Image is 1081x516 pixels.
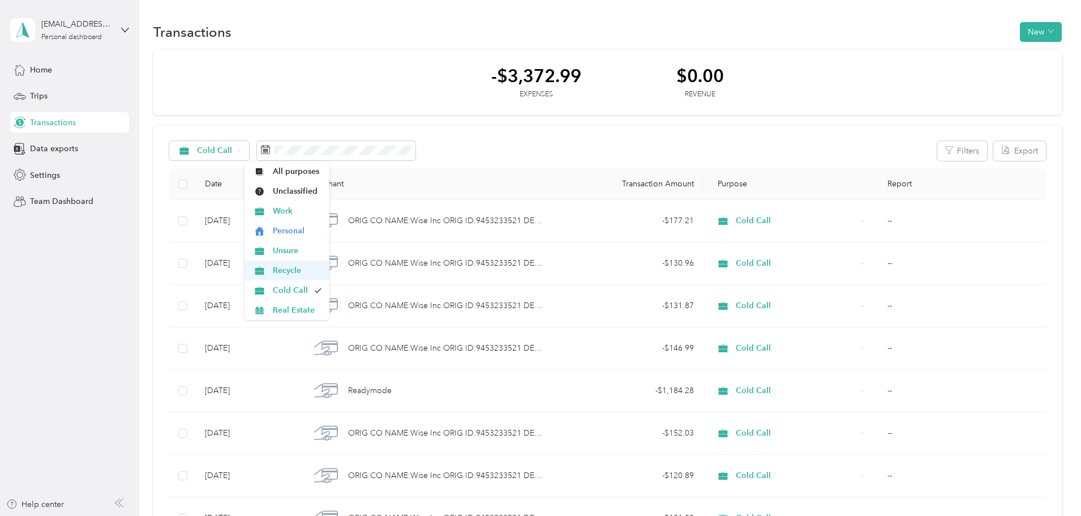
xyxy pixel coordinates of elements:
span: Team Dashboard [30,195,93,207]
span: Real Estate [273,304,322,316]
td: -- [878,200,1046,242]
button: Export [993,141,1046,161]
span: Data exports [30,143,78,155]
th: Report [878,169,1046,200]
td: -- [878,327,1046,370]
td: -- [878,455,1046,497]
div: Personal dashboard [41,34,102,41]
div: Expenses [491,89,581,100]
td: [DATE] [196,200,301,242]
span: ORIG CO NAME:Wise Inc ORIG ID:9453233521 DESC DATE:250627 CO ENTRY DESCR:WISE SEC:CCD TRACE#:0210... [348,300,543,312]
span: Transactions [30,117,76,129]
span: Cold Call [736,215,856,227]
span: Cold Call [273,284,310,296]
button: New [1020,22,1062,42]
td: -- [878,370,1046,412]
img: Readymode [314,379,338,403]
th: Date [196,169,301,200]
td: [DATE] [196,455,301,497]
div: - $1,184.28 [561,385,694,397]
td: [DATE] [196,412,301,455]
td: -- [878,412,1046,455]
iframe: Everlance-gr Chat Button Frame [1018,453,1081,516]
th: Transaction Amount [552,169,703,200]
span: Cold Call [736,257,856,270]
span: Unclassified [273,185,322,197]
span: ORIG CO NAME:Wise Inc ORIG ID:9453233521 DESC DATE:250623 CO ENTRY DESCR:WISE SEC:CCD TRACE#:0210... [348,470,543,482]
span: Trips [30,90,48,102]
td: -- [878,242,1046,285]
div: -$3,372.99 [491,66,581,86]
span: ORIG CO NAME:Wise Inc ORIG ID:9453233521 DESC DATE:250627 CO ENTRY DESCR:WISE SEC:CCD TRACE#:0210... [348,342,543,355]
img: ORIG CO NAME:Wise Inc ORIG ID:9453233521 DESC DATE:250623 CO ENTRY DESCR:WISE SEC:CCD TRACE#:0210... [314,464,338,488]
div: - $131.87 [561,300,694,312]
div: [EMAIL_ADDRESS][DOMAIN_NAME] [41,18,112,30]
button: Filters [937,141,987,161]
span: Home [30,64,52,76]
span: Cold Call [736,385,856,397]
span: Recycle [273,265,322,276]
span: All purposes [273,165,322,177]
div: - $146.99 [561,342,694,355]
span: Work [273,205,322,217]
img: ORIG CO NAME:Wise Inc ORIG ID:9453233521 DESC DATE:250627 CO ENTRY DESCR:WISE SEC:CCD TRACE#:0210... [314,336,338,360]
span: Cold Call [736,470,856,482]
span: Cold Call [736,300,856,312]
div: - $152.03 [561,427,694,440]
span: ORIG CO NAME:Wise Inc ORIG ID:9453233521 DESC DATE:250627 CO ENTRY DESCR:WISE SEC:CCD TRACE#:0210... [348,257,543,270]
div: - $120.89 [561,470,694,482]
button: Help center [6,498,64,510]
span: Purpose [712,179,748,189]
div: $0.00 [676,66,724,86]
th: Merchant [301,169,552,200]
div: - $130.96 [561,257,694,270]
span: ORIG CO NAME:Wise Inc ORIG ID:9453233521 DESC DATE:250627 CO ENTRY DESCR:WISE SEC:CCD TRACE#:0210... [348,215,543,227]
td: [DATE] [196,370,301,412]
span: Personal [273,225,322,237]
span: Unsure [273,245,322,257]
span: ORIG CO NAME:Wise Inc ORIG ID:9453233521 DESC DATE:250623 CO ENTRY DESCR:WISE SEC:CCD TRACE#:0210... [348,427,543,440]
td: -- [878,285,1046,327]
span: Cold Call [197,147,233,155]
span: Settings [30,169,60,181]
span: Cold Call [736,342,856,355]
span: Cold Call [736,427,856,440]
td: [DATE] [196,285,301,327]
h1: Transactions [153,26,231,38]
div: Revenue [676,89,724,100]
div: - $177.21 [561,215,694,227]
img: ORIG CO NAME:Wise Inc ORIG ID:9453233521 DESC DATE:250623 CO ENTRY DESCR:WISE SEC:CCD TRACE#:0210... [314,421,338,445]
td: [DATE] [196,242,301,285]
span: Readymode [348,385,392,397]
td: [DATE] [196,327,301,370]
